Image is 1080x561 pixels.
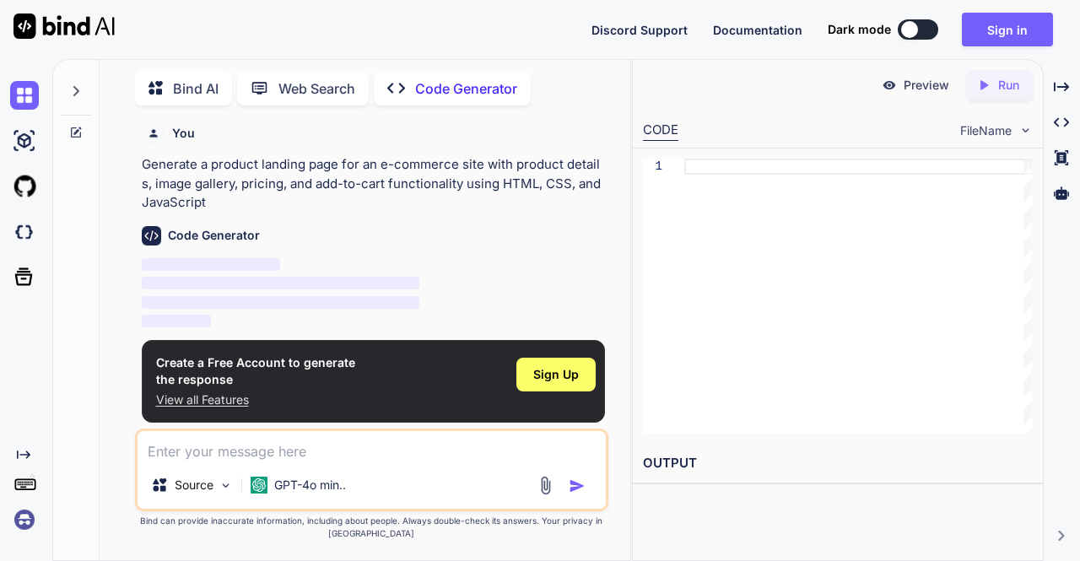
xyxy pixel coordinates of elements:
[219,478,233,493] img: Pick Models
[536,476,555,495] img: attachment
[591,21,688,39] button: Discord Support
[10,172,39,201] img: githubLight
[643,159,662,175] div: 1
[173,78,219,99] p: Bind AI
[172,125,195,142] h6: You
[882,78,897,93] img: preview
[135,515,609,540] p: Bind can provide inaccurate information, including about people. Always double-check its answers....
[533,366,579,383] span: Sign Up
[10,127,39,155] img: ai-studio
[713,23,802,37] span: Documentation
[962,13,1053,46] button: Sign in
[168,227,260,244] h6: Code Generator
[828,21,891,38] span: Dark mode
[13,13,115,39] img: Bind AI
[274,477,346,494] p: GPT-4o min..
[142,155,606,213] p: Generate a product landing page for an e-commerce site with product details, image gallery, prici...
[10,505,39,534] img: signin
[142,296,420,309] span: ‌
[156,354,355,388] h1: Create a Free Account to generate the response
[960,122,1012,139] span: FileName
[278,78,355,99] p: Web Search
[998,77,1019,94] p: Run
[1018,123,1033,138] img: chevron down
[251,477,267,494] img: GPT-4o mini
[713,21,802,39] button: Documentation
[175,477,213,494] p: Source
[10,218,39,246] img: darkCloudIdeIcon
[10,81,39,110] img: chat
[643,121,678,141] div: CODE
[591,23,688,37] span: Discord Support
[142,258,281,271] span: ‌
[156,391,355,408] p: View all Features
[633,444,1042,483] h2: OUTPUT
[415,78,517,99] p: Code Generator
[904,77,949,94] p: Preview
[142,277,420,289] span: ‌
[142,315,211,327] span: ‌
[569,477,586,494] img: icon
